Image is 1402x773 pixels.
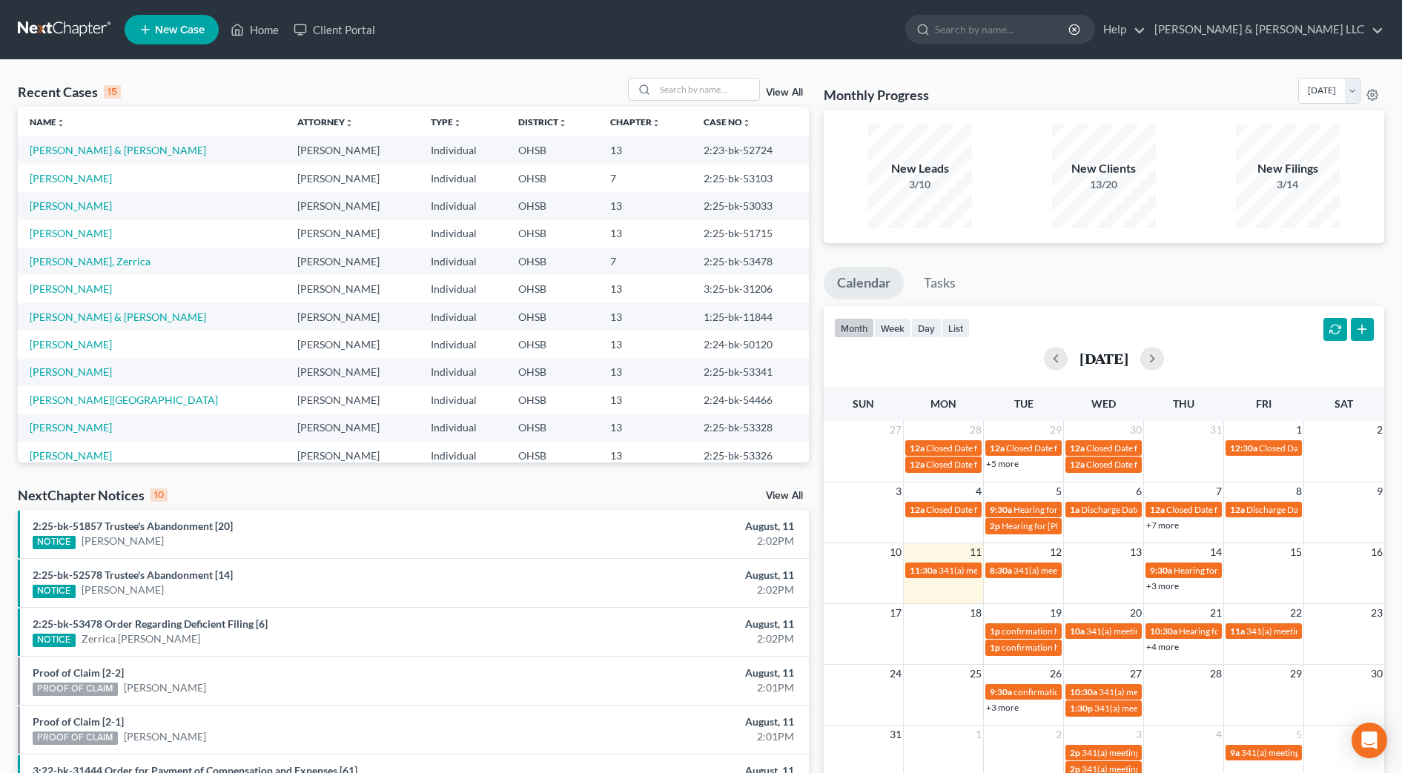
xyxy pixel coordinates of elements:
[1006,442,1137,454] span: Closed Date for [PERSON_NAME]
[692,331,809,358] td: 2:24-bk-50120
[285,442,419,469] td: [PERSON_NAME]
[990,442,1005,454] span: 12a
[419,275,507,302] td: Individual
[550,568,794,583] div: August, 11
[33,536,76,549] div: NOTICE
[1014,504,1129,515] span: Hearing for [PERSON_NAME]
[1014,397,1034,410] span: Tue
[968,665,983,683] span: 25
[1246,626,1389,637] span: 341(a) meeting for [PERSON_NAME]
[1002,642,1168,653] span: confirmation hearing for [PERSON_NAME]
[82,583,164,597] a: [PERSON_NAME]
[1173,397,1194,410] span: Thu
[1146,641,1179,652] a: +4 more
[82,631,200,646] a: Zerrica [PERSON_NAME]
[968,421,983,439] span: 28
[285,303,419,331] td: [PERSON_NAME]
[692,136,809,164] td: 2:23-bk-52724
[431,116,462,127] a: Typeunfold_more
[1070,504,1079,515] span: 1a
[1230,442,1257,454] span: 12:30a
[285,165,419,192] td: [PERSON_NAME]
[30,144,206,156] a: [PERSON_NAME] & [PERSON_NAME]
[692,275,809,302] td: 3:25-bk-31206
[935,16,1071,43] input: Search by name...
[30,172,112,185] a: [PERSON_NAME]
[1150,626,1177,637] span: 10:30a
[506,303,598,331] td: OHSB
[598,192,692,219] td: 13
[598,331,692,358] td: 13
[1052,160,1156,177] div: New Clients
[1079,351,1128,366] h2: [DATE]
[223,16,286,43] a: Home
[1070,703,1093,714] span: 1:30p
[33,731,118,745] div: PROOF OF CLAIM
[30,227,112,239] a: [PERSON_NAME]
[1070,459,1085,470] span: 12a
[518,116,567,127] a: Districtunfold_more
[1214,482,1223,500] span: 7
[1099,686,1242,697] span: 341(a) meeting for [PERSON_NAME]
[968,543,983,561] span: 11
[910,267,969,299] a: Tasks
[506,359,598,386] td: OHSB
[1128,665,1143,683] span: 27
[990,626,1000,637] span: 1p
[990,642,1000,653] span: 1p
[1134,726,1143,743] span: 3
[888,543,903,561] span: 10
[990,565,1012,576] span: 8:30a
[1146,580,1179,591] a: +3 more
[33,617,268,630] a: 2:25-bk-53478 Order Regarding Deficient Filing [6]
[285,275,419,302] td: [PERSON_NAME]
[419,248,507,275] td: Individual
[888,421,903,439] span: 27
[1208,543,1223,561] span: 14
[942,318,970,338] button: list
[598,165,692,192] td: 7
[1070,747,1080,758] span: 2p
[968,604,983,622] span: 18
[598,248,692,275] td: 7
[1208,421,1223,439] span: 31
[655,79,759,100] input: Search by name...
[692,165,809,192] td: 2:25-bk-53103
[124,680,206,695] a: [PERSON_NAME]
[453,119,462,127] i: unfold_more
[550,714,794,729] div: August, 11
[1294,421,1303,439] span: 1
[1086,442,1217,454] span: Closed Date for [PERSON_NAME]
[868,177,972,192] div: 3/10
[33,568,233,581] a: 2:25-bk-52578 Trustee's Abandonment [14]
[151,488,168,502] div: 10
[124,729,206,744] a: [PERSON_NAME]
[1096,16,1145,43] a: Help
[598,303,692,331] td: 13
[1147,16,1383,43] a: [PERSON_NAME] & [PERSON_NAME] LLC
[1070,626,1085,637] span: 10a
[598,220,692,248] td: 13
[1352,723,1387,758] div: Open Intercom Messenger
[1294,482,1303,500] span: 8
[1241,747,1384,758] span: 341(a) meeting for [PERSON_NAME]
[550,666,794,680] div: August, 11
[824,267,904,299] a: Calendar
[692,192,809,219] td: 2:25-bk-53033
[33,520,233,532] a: 2:25-bk-51857 Trustee's Abandonment [20]
[33,585,76,598] div: NOTICE
[986,702,1019,713] a: +3 more
[155,24,205,36] span: New Case
[285,386,419,414] td: [PERSON_NAME]
[598,414,692,442] td: 13
[285,414,419,442] td: [PERSON_NAME]
[30,282,112,295] a: [PERSON_NAME]
[704,116,751,127] a: Case Nounfold_more
[18,83,121,101] div: Recent Cases
[1048,421,1063,439] span: 29
[285,331,419,358] td: [PERSON_NAME]
[419,192,507,219] td: Individual
[506,331,598,358] td: OHSB
[419,165,507,192] td: Individual
[419,359,507,386] td: Individual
